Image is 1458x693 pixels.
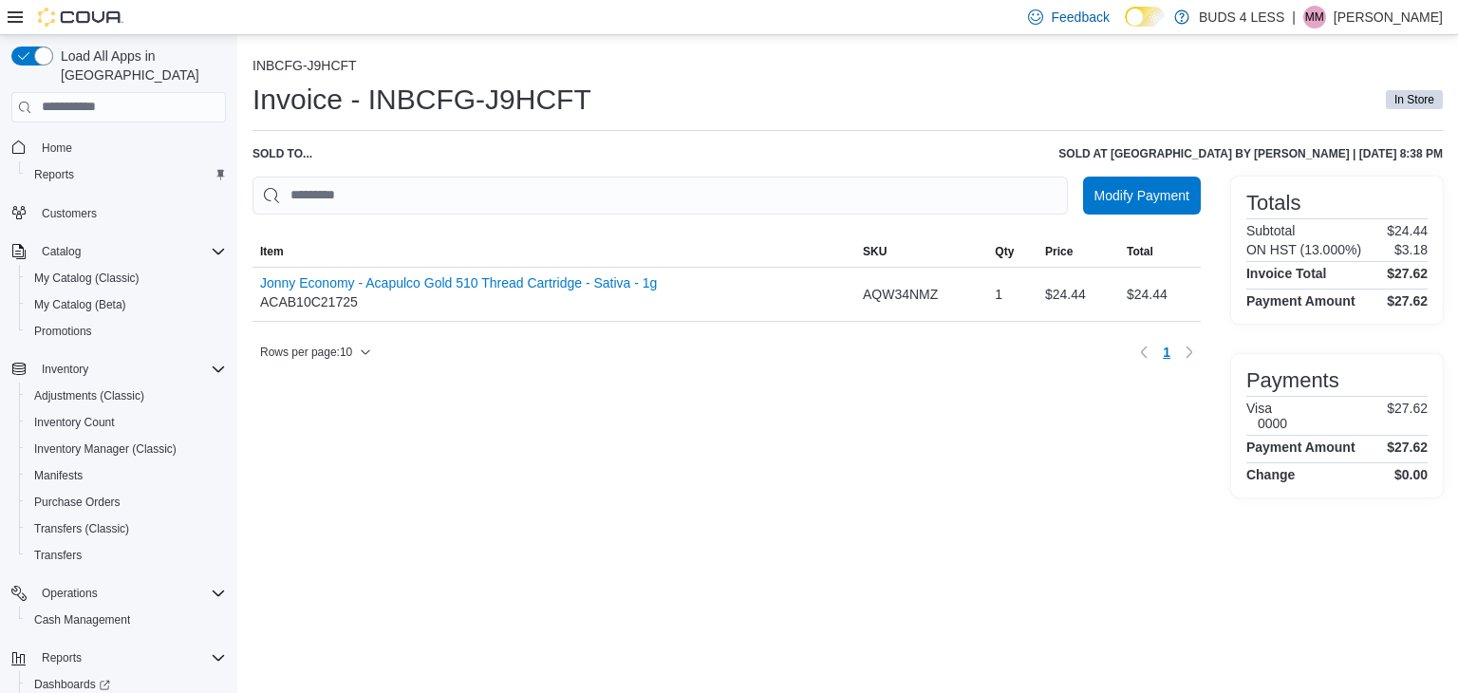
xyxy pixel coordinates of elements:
a: Transfers (Classic) [27,517,137,540]
span: My Catalog (Classic) [27,267,226,290]
span: Customers [34,201,226,225]
img: Cova [38,8,123,27]
button: Operations [4,580,234,607]
h1: Invoice - INBCFG-J9HCFT [252,81,591,119]
a: Manifests [27,464,90,487]
h6: ON HST (13.000%) [1246,242,1361,257]
span: Customers [42,206,97,221]
a: Cash Management [27,609,138,631]
span: Load All Apps in [GEOGRAPHIC_DATA] [53,47,226,84]
h4: $27.62 [1387,440,1428,455]
span: Dark Mode [1125,27,1126,28]
a: Transfers [27,544,89,567]
span: Qty [995,244,1014,259]
p: | [1292,6,1296,28]
button: Adjustments (Classic) [19,383,234,409]
button: Manifests [19,462,234,489]
span: Inventory Count [34,415,115,430]
button: Rows per page:10 [252,341,379,364]
span: 1 [1163,343,1170,362]
span: My Catalog (Classic) [34,271,140,286]
span: Adjustments (Classic) [34,388,144,403]
div: ACAB10C21725 [260,275,657,313]
nav: Pagination for table: MemoryTable from EuiInMemoryTable [1132,337,1201,367]
span: Price [1045,244,1073,259]
button: Purchase Orders [19,489,234,515]
button: Modify Payment [1083,177,1201,215]
button: Inventory Count [19,409,234,436]
a: Home [34,137,80,159]
button: Promotions [19,318,234,345]
span: Manifests [34,468,83,483]
span: In Store [1394,91,1434,108]
span: Cash Management [34,612,130,627]
span: Catalog [42,244,81,259]
span: Reports [42,650,82,665]
span: Cash Management [27,609,226,631]
a: Purchase Orders [27,491,128,514]
span: Transfers (Classic) [27,517,226,540]
span: Promotions [34,324,92,339]
button: Previous page [1132,341,1155,364]
div: $24.44 [1037,275,1119,313]
p: BUDS 4 LESS [1199,6,1284,28]
span: Catalog [34,240,226,263]
button: Next page [1178,341,1201,364]
h3: Payments [1246,369,1339,392]
button: My Catalog (Classic) [19,265,234,291]
h4: $27.62 [1387,266,1428,281]
span: In Store [1386,90,1443,109]
button: Qty [987,236,1037,267]
span: My Catalog (Beta) [27,293,226,316]
input: Dark Mode [1125,7,1165,27]
button: Catalog [34,240,88,263]
button: Operations [34,582,105,605]
p: $24.44 [1387,223,1428,238]
span: Reports [34,646,226,669]
button: Inventory [4,356,234,383]
button: Total [1119,236,1201,267]
span: Modify Payment [1094,186,1189,205]
p: $27.62 [1387,401,1428,431]
span: Total [1127,244,1153,259]
div: 1 [987,275,1037,313]
span: SKU [863,244,887,259]
span: Purchase Orders [27,491,226,514]
button: Jonny Economy - Acapulco Gold 510 Thread Cartridge - Sativa - 1g [260,275,657,290]
span: My Catalog (Beta) [34,297,126,312]
span: Home [42,140,72,156]
a: Customers [34,202,104,225]
button: INBCFG-J9HCFT [252,58,357,73]
button: Inventory [34,358,96,381]
a: My Catalog (Beta) [27,293,134,316]
span: Dashboards [34,677,110,692]
h4: $0.00 [1394,467,1428,482]
span: AQW34NMZ [863,283,938,306]
span: Purchase Orders [34,495,121,510]
button: Home [4,134,234,161]
span: Inventory Manager (Classic) [34,441,177,457]
button: SKU [855,236,987,267]
a: Adjustments (Classic) [27,384,152,407]
p: $3.18 [1394,242,1428,257]
h4: Payment Amount [1246,293,1355,309]
h6: 0000 [1258,416,1287,431]
input: This is a search bar. As you type, the results lower in the page will automatically filter. [252,177,1068,215]
span: Manifests [27,464,226,487]
span: Transfers [34,548,82,563]
span: Item [260,244,284,259]
button: Customers [4,199,234,227]
span: Reports [34,167,74,182]
span: Transfers [27,544,226,567]
button: Cash Management [19,607,234,633]
nav: An example of EuiBreadcrumbs [252,58,1443,77]
span: Rows per page : 10 [260,345,352,360]
ul: Pagination for table: MemoryTable from EuiInMemoryTable [1155,337,1178,367]
span: Inventory [42,362,88,377]
div: Sold to ... [252,146,312,161]
span: Inventory Manager (Classic) [27,438,226,460]
a: Reports [27,163,82,186]
p: [PERSON_NAME] [1334,6,1443,28]
span: Home [34,136,226,159]
button: Catalog [4,238,234,265]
